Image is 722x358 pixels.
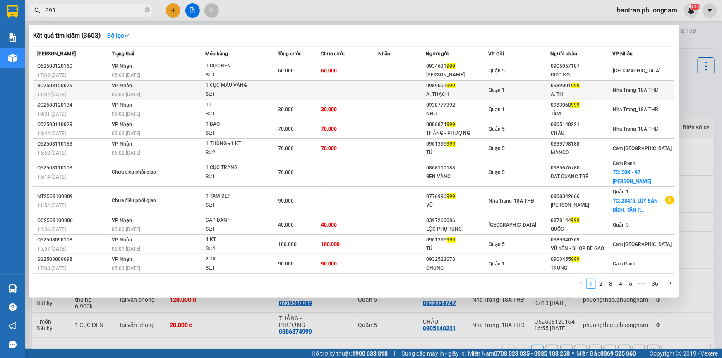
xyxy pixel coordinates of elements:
[576,279,586,289] button: left
[426,51,449,57] span: Người gửi
[551,264,612,272] div: TRUNG
[90,10,110,30] img: logo.jpg
[321,261,337,267] span: 90.000
[613,198,658,213] span: TC: 284/5, LŨY BÁN BÍCH, TÂN P...
[37,120,109,129] div: Q52508110029
[206,120,268,129] div: 1 BAO
[112,196,174,205] div: Chưa điều phối giao
[278,126,294,132] span: 70.000
[9,303,17,311] span: question-circle
[587,279,596,288] a: 1
[447,193,456,199] span: 999
[112,227,140,232] span: 05:00 [DATE]
[636,279,649,289] li: Next 5 Pages
[37,203,66,208] span: 11:54 [DATE]
[112,131,140,136] span: 05:03 [DATE]
[571,83,580,88] span: 999
[489,107,505,112] span: Quận 1
[112,51,134,57] span: Trạng thái
[427,225,488,234] div: LỘC PHỤ TÙNG
[112,150,140,156] span: 05:02 [DATE]
[37,92,66,98] span: 11:04 [DATE]
[427,255,488,264] div: 0932522078
[447,237,456,243] span: 999
[37,174,66,180] span: 15:14 [DATE]
[101,29,136,42] button: Bộ lọcdown
[613,222,629,228] span: Quận 5
[206,216,268,225] div: CẶP BÁNH
[616,279,626,288] a: 4
[205,51,228,57] span: Món hàng
[112,102,132,108] span: VP Nhận
[8,33,17,42] img: solution-icon
[37,255,109,264] div: SG2508080098
[37,227,66,232] span: 14:36 [DATE]
[145,7,150,12] span: close-circle
[571,217,580,223] span: 999
[46,6,143,15] input: Tìm tên, số ĐT hoặc mã đơn
[37,101,109,110] div: SG2508120134
[571,102,580,108] span: 999
[613,189,629,195] span: Quận 1
[37,216,109,225] div: QC2508100006
[378,51,390,57] span: Nhãn
[612,51,633,57] span: VP Nhận
[112,72,140,78] span: 05:03 [DATE]
[613,160,636,166] span: Cam Ranh
[206,201,268,210] div: SL: 1
[489,87,505,93] span: Quận 1
[613,261,636,267] span: Cam Ranh
[551,255,612,264] div: 0903455
[112,246,140,252] span: 05:01 [DATE]
[427,101,488,110] div: 0938777392
[489,169,505,175] span: Quận 5
[551,101,612,110] div: 0983068
[278,51,302,57] span: Tổng cước
[551,244,612,253] div: VŨ YẾN - SHOP BÉ GẠO
[206,225,268,234] div: SL: 1
[206,163,268,172] div: 1 CỤC TRẮNG
[551,172,612,181] div: ĐẠT QUANG TRẺ
[667,281,672,286] span: right
[427,110,488,118] div: NHƯ
[112,111,140,117] span: 05:02 [DATE]
[489,241,505,247] span: Quận 5
[206,139,268,148] div: 1 THÙNG +1 KT
[576,279,586,289] li: Previous Page
[112,237,132,243] span: VP Nhận
[278,169,294,175] span: 70.000
[447,63,456,69] span: 999
[649,279,665,289] li: 361
[321,241,340,247] span: 180.000
[551,201,612,210] div: [PERSON_NAME]
[33,31,101,40] h3: Kết quả tìm kiếm ( 3603 )
[616,279,626,289] li: 4
[427,129,488,138] div: THẮNG - PHƯỢNG
[112,122,132,127] span: VP Nhận
[70,39,114,50] li: (c) 2017
[447,141,456,147] span: 999
[551,192,612,201] div: 0908342666
[427,244,488,253] div: TÚ
[650,279,664,288] a: 361
[551,110,612,118] div: TÂM
[112,168,174,177] div: Chưa điều phối giao
[8,54,17,62] img: warehouse-icon
[112,141,132,147] span: VP Nhận
[447,83,456,88] span: 999
[427,192,488,201] div: 0776996
[206,129,268,138] div: SL: 1
[206,110,268,119] div: SL: 1
[427,71,488,79] div: [PERSON_NAME]
[8,284,17,293] img: warehouse-icon
[206,81,268,90] div: 1 CỤC MÀU VÀNG
[551,90,612,99] div: A. THI
[571,256,580,262] span: 999
[551,129,612,138] div: CHÂU
[626,279,636,289] li: 5
[427,201,488,210] div: VŨ
[37,62,109,71] div: Q52508120160
[665,279,675,289] li: Next Page
[206,244,268,253] div: SL: 4
[427,236,488,244] div: 0961395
